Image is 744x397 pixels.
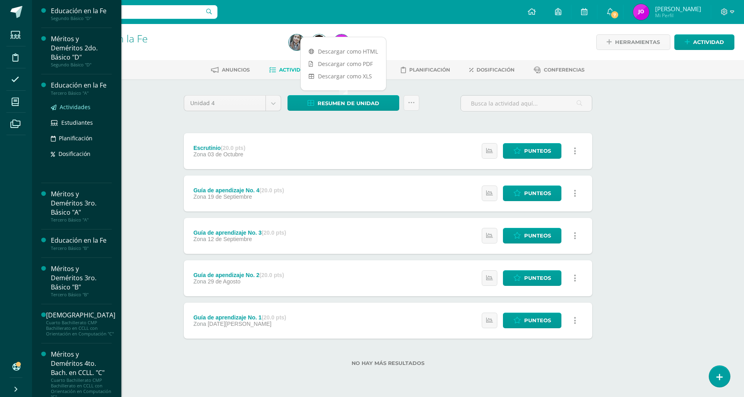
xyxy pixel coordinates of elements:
[279,67,314,73] span: Actividades
[37,5,217,19] input: Busca un usuario...
[62,33,279,44] h1: Educación en la Fe
[190,96,259,111] span: Unidad 4
[318,96,379,111] span: Resumen de unidad
[58,150,90,158] span: Dosificación
[51,34,112,68] a: Méritos y Deméritos 2do. Básico "D"Segundo Básico "D"
[51,236,112,245] div: Educación en la Fe
[51,102,112,112] a: Actividades
[655,12,701,19] span: Mi Perfil
[693,35,724,50] span: Actividad
[51,90,112,96] div: Tercero Básico "A"
[289,34,305,50] img: 93a01b851a22af7099796f9ee7ca9c46.png
[208,194,252,200] span: 19 de Septiembre
[193,314,286,321] div: Guía de aprendizaje No. 1
[596,34,670,50] a: Herramientas
[208,321,271,327] span: [DATE][PERSON_NAME]
[193,236,206,242] span: Zona
[221,145,245,151] strong: (20.0 pts)
[301,45,386,58] a: Descargar como HTML
[503,143,561,159] a: Punteos
[503,186,561,201] a: Punteos
[193,194,206,200] span: Zona
[503,313,561,328] a: Punteos
[208,151,243,158] span: 03 de Octubre
[184,96,281,111] a: Unidad 4
[51,81,112,96] a: Educación en la FeTercero Básico "A"
[51,62,112,68] div: Segundo Básico "D"
[261,314,286,321] strong: (20.0 pts)
[51,245,112,251] div: Tercero Básico "B"
[46,311,115,320] div: [DEMOGRAPHIC_DATA]
[184,360,592,366] label: No hay más resultados
[193,278,206,285] span: Zona
[61,119,93,126] span: Estudiantes
[503,228,561,243] a: Punteos
[461,96,592,111] input: Busca la actividad aquí...
[193,151,206,158] span: Zona
[51,292,112,297] div: Tercero Básico "B"
[60,103,90,111] span: Actividades
[534,64,585,76] a: Conferencias
[524,228,551,243] span: Punteos
[51,34,112,62] div: Méritos y Deméritos 2do. Básico "D"
[524,186,551,201] span: Punteos
[51,350,112,377] div: Méritos y Deméritos 4to. Bach. en CCLL. "C"
[193,272,284,278] div: Guía de apendizaje No. 2
[51,190,112,217] div: Méritos y Deméritos 3ro. Básico "A"
[59,134,92,142] span: Planificación
[269,64,314,76] a: Actividades
[51,217,112,223] div: Tercero Básico "A"
[51,6,112,16] div: Educación en la Fe
[334,34,350,50] img: 348d307377bbb1ab8432acbc23fb6534.png
[51,118,112,127] a: Estudiantes
[193,145,245,151] div: Escrutinio
[524,271,551,285] span: Punteos
[311,34,327,50] img: 6056a2abe62e3aa300462f02f2e298e5.png
[503,270,561,286] a: Punteos
[524,313,551,328] span: Punteos
[469,64,515,76] a: Dosificación
[51,190,112,223] a: Méritos y Deméritos 3ro. Básico "A"Tercero Básico "A"
[409,67,450,73] span: Planificación
[477,67,515,73] span: Dosificación
[51,134,112,143] a: Planificación
[46,311,115,337] a: [DEMOGRAPHIC_DATA]Cuarto Bachillerato CMP Bachillerato en CCLL con Orientación en Computación "C"
[193,187,284,194] div: Guía de apendizaje No. 4
[193,321,206,327] span: Zona
[301,58,386,70] a: Descargar como PDF
[301,70,386,82] a: Descargar como XLS
[261,229,286,236] strong: (20.0 pts)
[208,236,252,242] span: 12 de Septiembre
[655,5,701,13] span: [PERSON_NAME]
[633,4,649,20] img: 348d307377bbb1ab8432acbc23fb6534.png
[674,34,734,50] a: Actividad
[51,16,112,21] div: Segundo Básico "D"
[401,64,450,76] a: Planificación
[610,10,619,19] span: 7
[615,35,660,50] span: Herramientas
[51,149,112,158] a: Dosificación
[51,264,112,297] a: Méritos y Deméritos 3ro. Básico "B"Tercero Básico "B"
[211,64,250,76] a: Anuncios
[524,144,551,158] span: Punteos
[208,278,241,285] span: 29 de Agosto
[51,236,112,251] a: Educación en la FeTercero Básico "B"
[51,264,112,292] div: Méritos y Deméritos 3ro. Básico "B"
[51,6,112,21] a: Educación en la FeSegundo Básico "D"
[51,81,112,90] div: Educación en la Fe
[259,187,284,194] strong: (20.0 pts)
[46,320,115,337] div: Cuarto Bachillerato CMP Bachillerato en CCLL con Orientación en Computación "C"
[222,67,250,73] span: Anuncios
[544,67,585,73] span: Conferencias
[193,229,286,236] div: Guía de aprendizaje No. 3
[259,272,284,278] strong: (20.0 pts)
[288,95,399,111] a: Resumen de unidad
[62,44,279,52] div: Segundo Básico 'D'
